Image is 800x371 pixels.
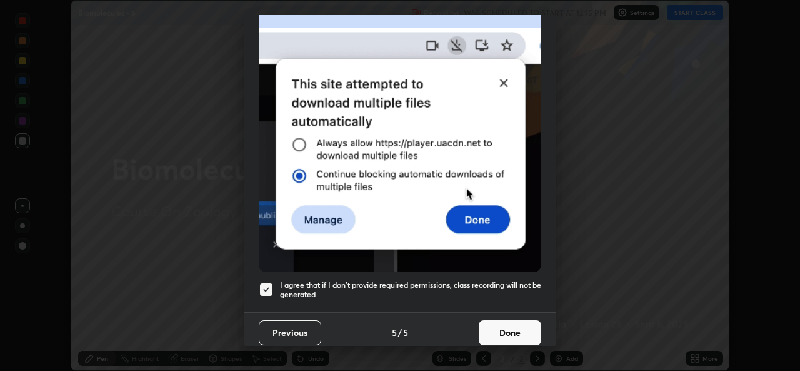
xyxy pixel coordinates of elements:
[280,280,541,300] h5: I agree that if I don't provide required permissions, class recording will not be generated
[259,320,321,345] button: Previous
[398,326,402,339] h4: /
[479,320,541,345] button: Done
[392,326,397,339] h4: 5
[403,326,408,339] h4: 5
